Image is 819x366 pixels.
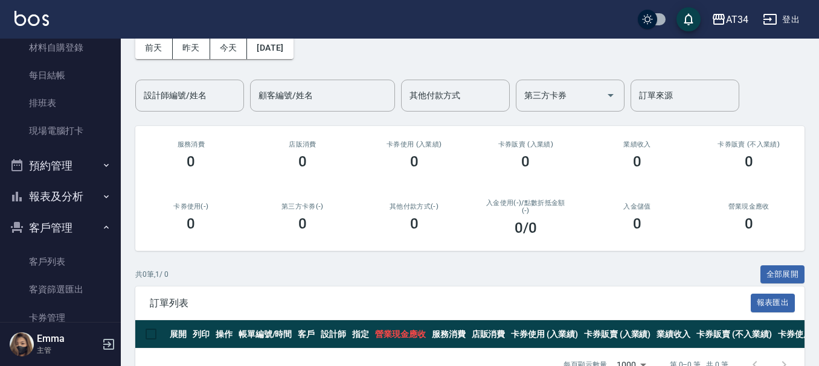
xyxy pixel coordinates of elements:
[187,153,195,170] h3: 0
[167,320,190,349] th: 展開
[5,276,116,303] a: 客資篩選匯出
[5,304,116,332] a: 卡券管理
[135,269,169,280] p: 共 0 筆, 1 / 0
[633,215,641,232] h3: 0
[508,320,581,349] th: 卡券使用 (入業績)
[693,320,774,349] th: 卡券販賣 (不入業績)
[596,203,679,210] h2: 入金儲值
[150,297,751,309] span: 訂單列表
[751,297,795,308] a: 報表匯出
[5,181,116,212] button: 報表及分析
[5,150,116,181] button: 預約管理
[247,37,293,59] button: [DATE]
[751,294,795,312] button: 報表匯出
[410,153,419,170] h3: 0
[5,62,116,89] a: 每日結帳
[318,320,349,349] th: 設計師
[707,203,790,210] h2: 營業現金應收
[484,140,567,148] h2: 卡券販賣 (入業績)
[298,215,307,232] h3: 0
[373,140,455,148] h2: 卡券使用 (入業績)
[760,265,805,284] button: 全部展開
[262,203,344,210] h2: 第三方卡券(-)
[298,153,307,170] h3: 0
[676,7,701,31] button: save
[429,320,469,349] th: 服務消費
[173,37,210,59] button: 昨天
[37,345,98,356] p: 主管
[10,332,34,356] img: Person
[707,7,753,32] button: AT34
[150,140,233,148] h3: 服務消費
[150,203,233,210] h2: 卡券使用(-)
[5,117,116,145] a: 現場電腦打卡
[236,320,295,349] th: 帳單編號/時間
[654,320,693,349] th: 業績收入
[210,37,248,59] button: 今天
[601,86,620,105] button: Open
[726,12,748,27] div: AT34
[37,333,98,345] h5: Emma
[295,320,318,349] th: 客戶
[372,320,429,349] th: 營業現金應收
[469,320,509,349] th: 店販消費
[373,203,455,210] h2: 其他付款方式(-)
[262,140,344,148] h2: 店販消費
[213,320,236,349] th: 操作
[515,219,537,236] h3: 0 /0
[5,89,116,117] a: 排班表
[5,34,116,62] a: 材料自購登錄
[633,153,641,170] h3: 0
[190,320,213,349] th: 列印
[581,320,654,349] th: 卡券販賣 (入業績)
[135,37,173,59] button: 前天
[5,212,116,244] button: 客戶管理
[187,215,195,232] h3: 0
[745,153,753,170] h3: 0
[745,215,753,232] h3: 0
[5,248,116,276] a: 客戶列表
[410,215,419,232] h3: 0
[707,140,790,148] h2: 卡券販賣 (不入業績)
[596,140,679,148] h2: 業績收入
[484,199,567,215] h2: 入金使用(-) /點數折抵金額(-)
[14,11,49,26] img: Logo
[758,8,805,31] button: 登出
[349,320,372,349] th: 指定
[521,153,530,170] h3: 0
